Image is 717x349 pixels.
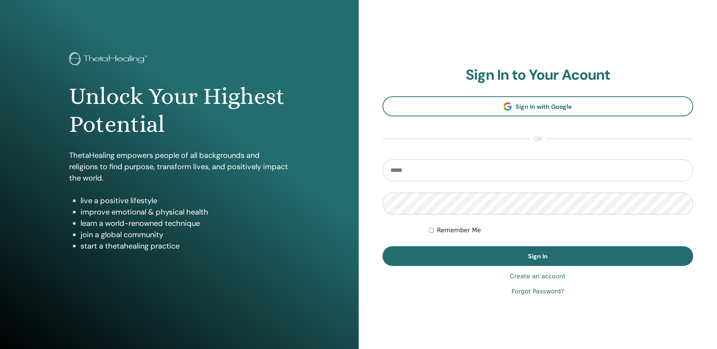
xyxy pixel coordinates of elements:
h2: Sign In to Your Acount [383,66,694,84]
li: join a global community [81,229,289,240]
p: ThetaHealing empowers people of all backgrounds and religions to find purpose, transform lives, a... [69,150,289,184]
span: Sign In with Google [516,103,572,111]
button: Sign In [383,246,694,266]
li: improve emotional & physical health [81,206,289,218]
a: Sign In with Google [383,96,694,116]
a: Create an account [510,272,565,281]
label: Remember Me [437,226,481,235]
li: live a positive lifestyle [81,195,289,206]
span: Sign In [528,252,548,260]
div: Keep me authenticated indefinitely or until I manually logout [429,226,693,235]
li: start a thetahealing practice [81,240,289,252]
h1: Unlock Your Highest Potential [69,82,289,139]
li: learn a world-renowned technique [81,218,289,229]
a: Forgot Password? [511,287,564,296]
span: or [530,134,546,144]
